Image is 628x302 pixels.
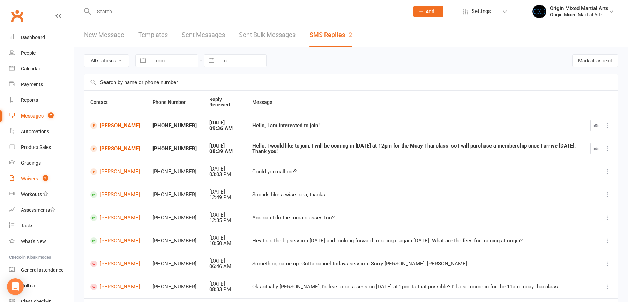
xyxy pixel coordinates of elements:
[532,5,546,18] img: thumb_image1665119159.png
[218,55,266,67] input: To
[90,191,140,198] a: [PERSON_NAME]
[152,169,197,175] div: [PHONE_NUMBER]
[209,120,240,126] div: [DATE]
[90,145,140,152] a: [PERSON_NAME]
[152,261,197,267] div: [PHONE_NUMBER]
[152,192,197,198] div: [PHONE_NUMBER]
[246,91,584,114] th: Message
[149,55,198,67] input: From
[90,214,140,221] a: [PERSON_NAME]
[9,218,74,234] a: Tasks
[21,160,41,166] div: Gradings
[8,7,26,24] a: Clubworx
[209,218,240,224] div: 12:35 PM
[209,166,240,172] div: [DATE]
[21,82,43,87] div: Payments
[21,207,55,213] div: Assessments
[21,176,38,181] div: Waivers
[309,23,352,47] a: SMS Replies2
[21,129,49,134] div: Automations
[92,7,404,16] input: Search...
[252,192,578,198] div: Sounds like a wise idea, thanks
[90,284,140,290] a: [PERSON_NAME]
[9,187,74,202] a: Workouts
[146,91,203,114] th: Phone Number
[90,122,140,129] a: [PERSON_NAME]
[239,23,296,47] a: Sent Bulk Messages
[209,212,240,218] div: [DATE]
[84,74,618,90] input: Search by name or phone number
[252,215,578,221] div: And can I do the mma classes too?
[203,91,246,114] th: Reply Received
[209,172,240,178] div: 03:03 PM
[209,189,240,195] div: [DATE]
[9,108,74,124] a: Messages 2
[550,12,608,18] div: Origin Mixed Martial Arts
[209,235,240,241] div: [DATE]
[209,126,240,131] div: 09:36 AM
[209,143,240,149] div: [DATE]
[21,66,40,71] div: Calendar
[90,237,140,244] a: [PERSON_NAME]
[7,278,24,295] div: Open Intercom Messenger
[413,6,443,17] button: Add
[252,169,578,175] div: Could you call me?
[550,5,608,12] div: Origin Mixed Martial Arts
[209,281,240,287] div: [DATE]
[48,112,54,118] span: 2
[472,3,491,19] span: Settings
[9,171,74,187] a: Waivers 3
[9,262,74,278] a: General attendance kiosk mode
[9,77,74,92] a: Payments
[209,264,240,270] div: 06:46 AM
[152,238,197,244] div: [PHONE_NUMBER]
[9,92,74,108] a: Reports
[90,261,140,267] a: [PERSON_NAME]
[21,97,38,103] div: Reports
[152,123,197,129] div: [PHONE_NUMBER]
[152,284,197,290] div: [PHONE_NUMBER]
[9,61,74,77] a: Calendar
[21,50,36,56] div: People
[9,45,74,61] a: People
[21,239,46,244] div: What's New
[9,234,74,249] a: What's New
[138,23,168,47] a: Templates
[21,35,45,40] div: Dashboard
[21,267,63,273] div: General attendance
[9,30,74,45] a: Dashboard
[572,54,618,67] button: Mark all as read
[209,149,240,154] div: 08:39 AM
[21,144,51,150] div: Product Sales
[252,284,578,290] div: Ok actually [PERSON_NAME], I'd like to do a session [DATE] at 1pm. Is that possible? I'll also co...
[152,215,197,221] div: [PHONE_NUMBER]
[84,91,146,114] th: Contact
[9,278,74,294] a: Roll call
[252,261,578,267] div: Something came up. Gotta cancel todays session. Sorry [PERSON_NAME], [PERSON_NAME]
[9,124,74,139] a: Automations
[84,23,124,47] a: New Message
[349,31,352,38] div: 2
[9,139,74,155] a: Product Sales
[182,23,225,47] a: Sent Messages
[21,113,44,119] div: Messages
[9,155,74,171] a: Gradings
[209,287,240,293] div: 08:33 PM
[21,283,37,288] div: Roll call
[209,241,240,247] div: 10:50 AM
[90,168,140,175] a: [PERSON_NAME]
[21,223,33,228] div: Tasks
[252,238,578,244] div: Hey I did the bjj session [DATE] and looking forward to doing it again [DATE]. What are the fees ...
[43,175,48,181] span: 3
[209,195,240,201] div: 12:49 PM
[21,191,42,197] div: Workouts
[426,9,434,14] span: Add
[252,123,578,129] div: Hello, I am interested to join!
[152,146,197,152] div: [PHONE_NUMBER]
[9,202,74,218] a: Assessments
[209,258,240,264] div: [DATE]
[252,143,578,154] div: Hello, I would like to join, I will be coming in [DATE] at 12pm for the Muay Thai class, so I wil...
